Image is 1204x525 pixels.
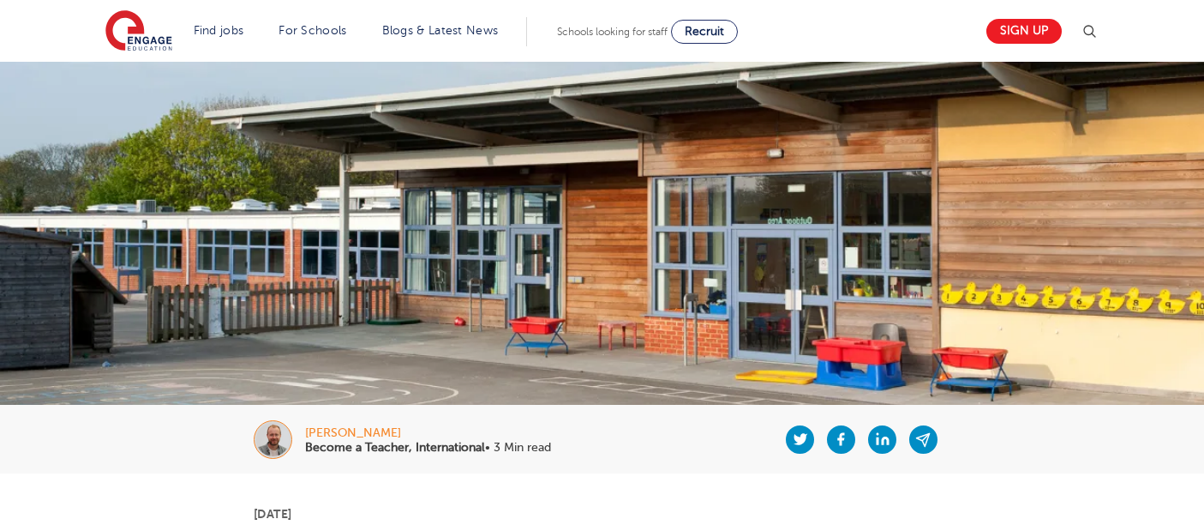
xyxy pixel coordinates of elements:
p: • 3 Min read [305,442,551,454]
b: Become a Teacher, International [305,441,485,454]
a: Recruit [671,20,738,44]
p: [DATE] [254,508,950,520]
span: Recruit [685,25,724,38]
a: Sign up [986,19,1062,44]
a: Find jobs [194,24,244,37]
a: Blogs & Latest News [382,24,499,37]
img: Engage Education [105,10,172,53]
div: [PERSON_NAME] [305,427,551,439]
a: For Schools [279,24,346,37]
span: Schools looking for staff [557,26,668,38]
